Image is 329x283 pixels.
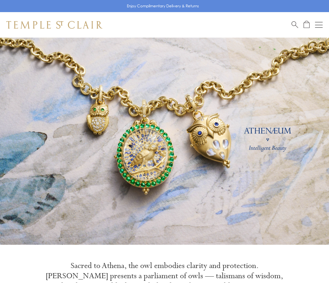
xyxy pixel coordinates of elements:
a: Search [291,21,298,29]
a: Open Shopping Bag [304,21,310,29]
img: Temple St. Clair [6,21,102,29]
p: Enjoy Complimentary Delivery & Returns [127,3,199,9]
button: Open navigation [315,21,323,29]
